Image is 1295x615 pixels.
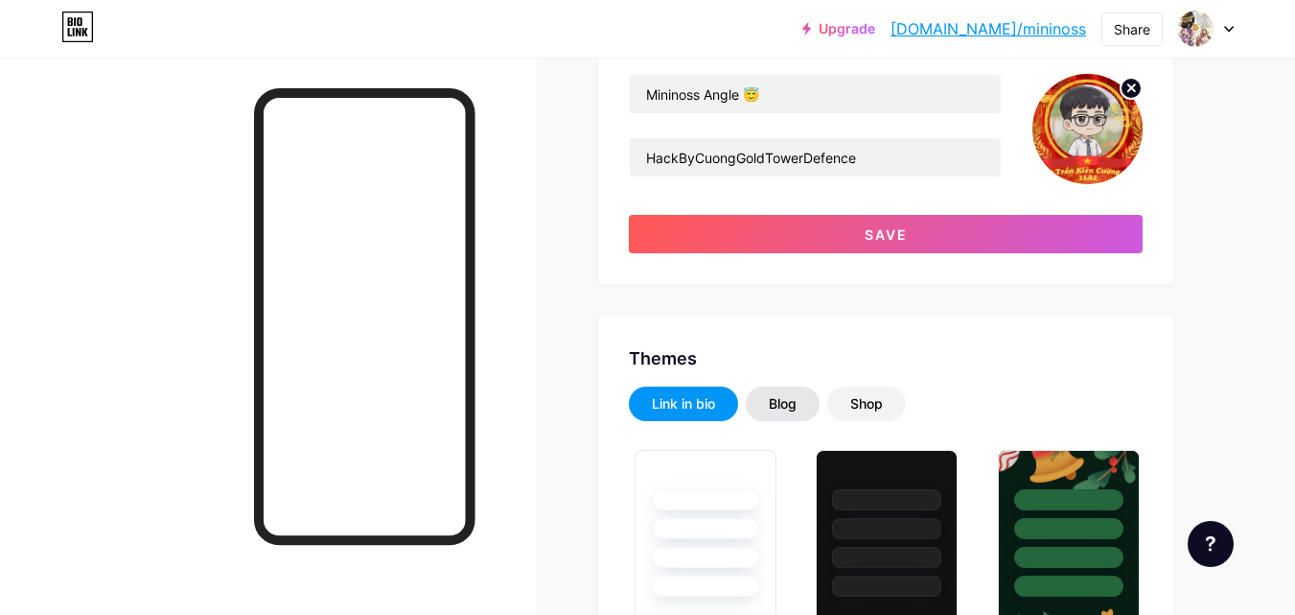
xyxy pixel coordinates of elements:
[1114,19,1150,39] div: Share
[769,394,797,414] div: Blog
[1177,11,1214,47] img: Cuong Tran
[1032,74,1143,184] img: Cuong Tran
[630,75,1001,113] input: Name
[629,345,1143,371] div: Themes
[802,21,875,36] a: Upgrade
[865,226,908,243] span: Save
[630,138,1001,177] input: Bio
[850,394,883,414] div: Shop
[652,394,715,414] div: Link in bio
[890,17,1086,40] a: [DOMAIN_NAME]/mininoss
[629,215,1143,253] button: Save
